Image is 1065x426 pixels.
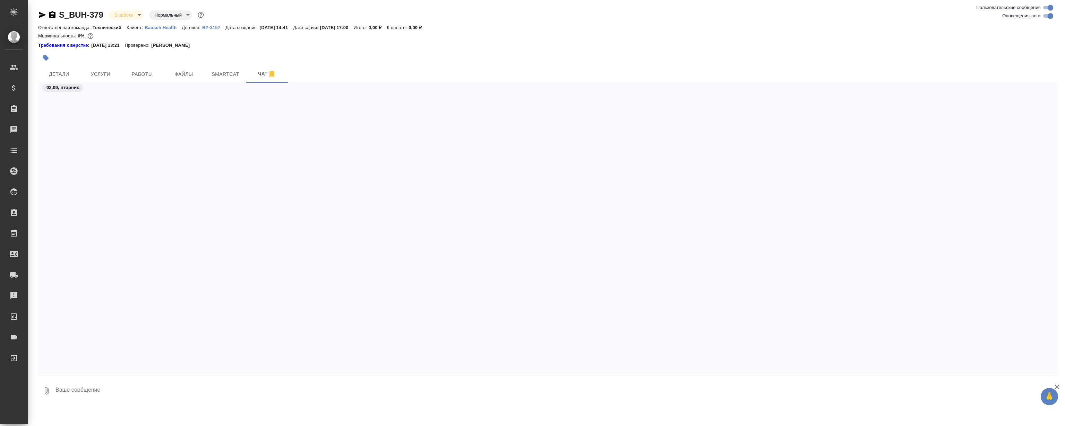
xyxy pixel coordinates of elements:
[182,25,202,30] p: Договор:
[127,25,145,30] p: Клиент:
[93,25,127,30] p: Технический
[293,25,320,30] p: Дата сдачи:
[149,10,192,20] div: В работе
[353,25,368,30] p: Итого:
[1041,388,1058,405] button: 🙏
[260,25,293,30] p: [DATE] 14:41
[91,42,125,49] p: [DATE] 13:21
[42,70,76,79] span: Детали
[38,42,91,49] a: Требования к верстке:
[38,50,53,65] button: Добавить тэг
[225,25,259,30] p: Дата создания:
[38,33,78,38] p: Маржинальность:
[48,11,57,19] button: Скопировать ссылку
[153,12,184,18] button: Нормальный
[145,25,182,30] p: Bausch Health
[167,70,200,79] span: Файлы
[250,70,284,78] span: Чат
[1043,389,1055,404] span: 🙏
[38,25,93,30] p: Ответственная команда:
[46,84,79,91] p: 02.09, вторник
[1002,12,1041,19] span: Оповещения-логи
[409,25,427,30] p: 0,00 ₽
[196,10,205,19] button: Доп статусы указывают на важность/срочность заказа
[38,42,91,49] div: Нажми, чтобы открыть папку с инструкцией
[369,25,387,30] p: 0,00 ₽
[202,24,225,30] a: ВР-3157
[387,25,409,30] p: К оплате:
[109,10,144,20] div: В работе
[112,12,135,18] button: В работе
[202,25,225,30] p: ВР-3157
[976,4,1041,11] span: Пользовательские сообщения
[209,70,242,79] span: Smartcat
[268,70,276,78] svg: Отписаться
[125,42,152,49] p: Проверено:
[126,70,159,79] span: Работы
[320,25,354,30] p: [DATE] 17:00
[86,32,95,41] button: 0.00 RUB;
[38,11,46,19] button: Скопировать ссылку для ЯМессенджера
[145,24,182,30] a: Bausch Health
[78,33,86,38] p: 0%
[151,42,195,49] p: [PERSON_NAME]
[59,10,103,19] a: S_BUH-379
[84,70,117,79] span: Услуги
